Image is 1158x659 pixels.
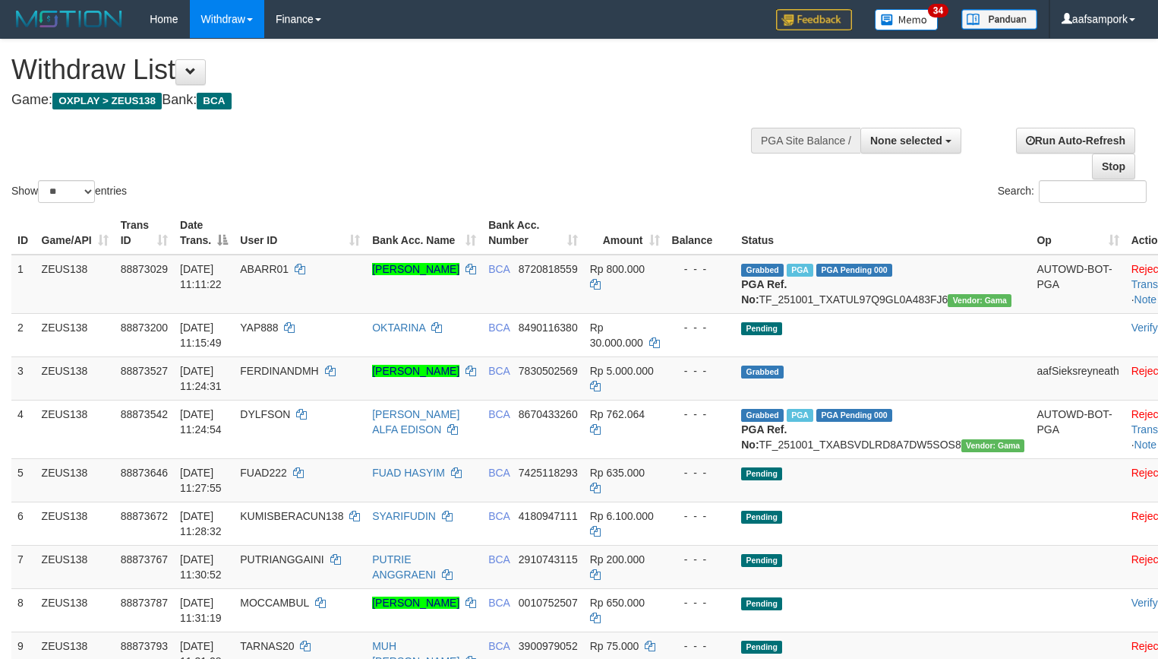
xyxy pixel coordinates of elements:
[372,553,436,581] a: PUTRIE ANGGRAENI
[36,545,115,588] td: ZEUS138
[36,400,115,458] td: ZEUS138
[590,640,639,652] span: Rp 75.000
[672,407,730,422] div: - - -
[590,510,654,522] span: Rp 6.100.000
[121,263,168,275] span: 88873029
[121,640,168,652] span: 88873793
[751,128,860,154] div: PGA Site Balance /
[180,365,222,392] span: [DATE] 11:24:31
[816,409,892,422] span: PGA Pending
[11,211,36,255] th: ID
[816,264,892,277] span: PGA Pending
[240,322,278,334] span: YAP888
[180,408,222,436] span: [DATE] 11:24:54
[11,8,127,30] img: MOTION_logo.png
[488,467,510,479] span: BCA
[11,93,757,108] h4: Game: Bank:
[36,458,115,502] td: ZEUS138
[787,264,813,277] span: Marked by aafnoeunsreypich
[11,255,36,314] td: 1
[1092,154,1135,179] a: Stop
[11,458,36,502] td: 5
[121,510,168,522] span: 88873672
[741,423,787,451] b: PGA Ref. No:
[180,510,222,537] span: [DATE] 11:28:32
[36,211,115,255] th: Game/API: activate to sort column ascending
[36,356,115,400] td: ZEUS138
[366,211,482,255] th: Bank Acc. Name: activate to sort column ascending
[36,588,115,632] td: ZEUS138
[1131,322,1158,334] a: Verify
[11,502,36,545] td: 6
[1039,180,1147,203] input: Search:
[870,135,942,147] span: None selected
[787,409,813,422] span: Marked by aafnoeunsreypich
[741,366,784,379] span: Grabbed
[11,356,36,400] td: 3
[519,597,578,609] span: Copy 0010752507 to clipboard
[741,597,782,610] span: Pending
[1030,356,1125,400] td: aafSieksreyneath
[584,211,666,255] th: Amount: activate to sort column ascending
[121,322,168,334] span: 88873200
[240,510,343,522] span: KUMISBERACUN138
[372,597,459,609] a: [PERSON_NAME]
[998,180,1147,203] label: Search:
[488,640,510,652] span: BCA
[741,322,782,335] span: Pending
[519,510,578,522] span: Copy 4180947111 to clipboard
[11,588,36,632] td: 8
[372,408,459,436] a: [PERSON_NAME] ALFA EDISON
[240,467,286,479] span: FUAD222
[1134,439,1157,451] a: Note
[488,365,510,377] span: BCA
[36,502,115,545] td: ZEUS138
[672,638,730,654] div: - - -
[590,553,645,566] span: Rp 200.000
[180,263,222,290] span: [DATE] 11:11:22
[372,510,436,522] a: SYARIFUDIN
[672,261,730,277] div: - - -
[961,9,1037,30] img: panduan.png
[240,553,323,566] span: PUTRIANGGAINI
[488,322,510,334] span: BCA
[197,93,231,109] span: BCA
[234,211,366,255] th: User ID: activate to sort column ascending
[741,511,782,524] span: Pending
[928,4,948,17] span: 34
[875,9,939,30] img: Button%20Memo.svg
[948,294,1011,307] span: Vendor URL: https://trx31.1velocity.biz
[482,211,584,255] th: Bank Acc. Number: activate to sort column ascending
[36,255,115,314] td: ZEUS138
[180,467,222,494] span: [DATE] 11:27:55
[121,597,168,609] span: 88873787
[519,263,578,275] span: Copy 8720818559 to clipboard
[38,180,95,203] select: Showentries
[11,313,36,356] td: 2
[666,211,736,255] th: Balance
[115,211,174,255] th: Trans ID: activate to sort column ascending
[672,363,730,379] div: - - -
[121,467,168,479] span: 88873646
[672,465,730,480] div: - - -
[590,597,645,609] span: Rp 650.000
[519,553,578,566] span: Copy 2910743115 to clipboard
[180,597,222,624] span: [DATE] 11:31:19
[174,211,234,255] th: Date Trans.: activate to sort column descending
[741,409,784,422] span: Grabbed
[488,510,510,522] span: BCA
[590,408,645,420] span: Rp 762.064
[372,365,459,377] a: [PERSON_NAME]
[488,553,510,566] span: BCA
[735,211,1030,255] th: Status
[741,641,782,654] span: Pending
[590,322,643,349] span: Rp 30.000.000
[672,552,730,567] div: - - -
[372,263,459,275] a: [PERSON_NAME]
[590,365,654,377] span: Rp 5.000.000
[1016,128,1135,154] a: Run Auto-Refresh
[1030,211,1125,255] th: Op: activate to sort column ascending
[11,55,757,85] h1: Withdraw List
[11,545,36,588] td: 7
[519,365,578,377] span: Copy 7830502569 to clipboard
